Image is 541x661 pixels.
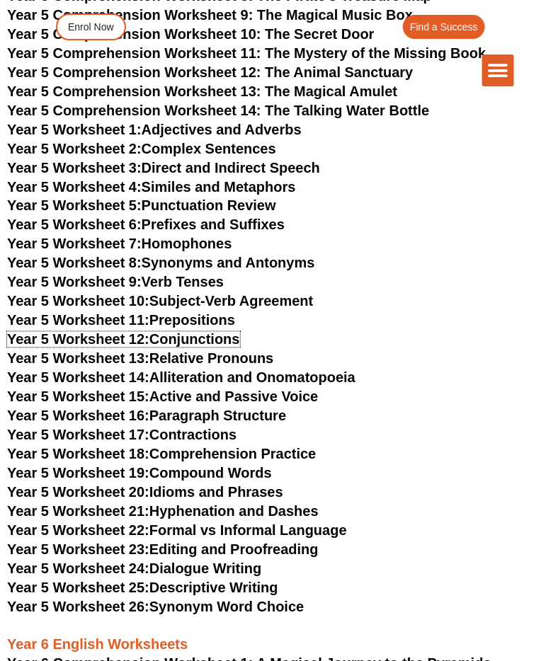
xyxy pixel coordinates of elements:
[7,236,232,252] a: Year 5 Worksheet 7:Homophones
[7,523,149,539] span: Year 5 Worksheet 22:
[7,561,261,577] a: Year 5 Worksheet 24:Dialogue Writing
[7,617,534,654] h3: Year 6 English Worksheets
[7,179,296,195] a: Year 5 Worksheet 4:Similes and Metaphors
[7,408,286,424] a: Year 5 Worksheet 16:Paragraph Structure
[68,22,114,32] span: Enrol Now
[7,427,237,443] a: Year 5 Worksheet 17:Contractions
[482,54,514,86] div: Menu Toggle
[7,141,276,156] a: Year 5 Worksheet 2:Complex Sentences
[7,294,149,309] span: Year 5 Worksheet 10:
[7,504,149,519] span: Year 5 Worksheet 21:
[7,103,429,118] a: Year 5 Comprehension Worksheet 14: The Talking Water Bottle
[7,294,313,309] a: Year 5 Worksheet 10:Subject-Verb Agreement
[7,542,319,558] a: Year 5 Worksheet 23:Editing and Proofreading
[7,408,149,424] span: Year 5 Worksheet 16:
[7,580,149,596] span: Year 5 Worksheet 25:
[470,593,541,661] iframe: Chat Widget
[7,370,355,386] a: Year 5 Worksheet 14:Alliteration and Onomatopoeia
[7,351,149,367] span: Year 5 Worksheet 13:
[7,447,149,462] span: Year 5 Worksheet 18:
[7,160,320,176] a: Year 5 Worksheet 3:Direct and Indirect Speech
[7,217,142,233] span: Year 5 Worksheet 6:
[7,332,240,347] a: Year 5 Worksheet 12:Conjunctions
[7,504,319,519] a: Year 5 Worksheet 21:Hyphenation and Dashes
[7,198,142,214] span: Year 5 Worksheet 5:
[7,485,149,500] span: Year 5 Worksheet 20:
[7,313,235,328] a: Year 5 Worksheet 11:Prepositions
[7,580,278,596] a: Year 5 Worksheet 25:Descriptive Writing
[7,332,149,347] span: Year 5 Worksheet 12:
[56,13,126,40] a: Enrol Now
[7,179,142,195] span: Year 5 Worksheet 4:
[7,122,302,137] a: Year 5 Worksheet 1:Adjectives and Adverbs
[7,255,315,271] a: Year 5 Worksheet 8:Synonyms and Antonyms
[7,198,276,214] a: Year 5 Worksheet 5:Punctuation Review
[7,160,142,176] span: Year 5 Worksheet 3:
[7,523,347,539] a: Year 5 Worksheet 22:Formal vs Informal Language
[7,389,149,405] span: Year 5 Worksheet 15:
[7,447,316,462] a: Year 5 Worksheet 18:Comprehension Practice
[7,313,149,328] span: Year 5 Worksheet 11:
[7,542,149,558] span: Year 5 Worksheet 23:
[7,122,142,137] span: Year 5 Worksheet 1:
[7,599,149,615] span: Year 5 Worksheet 26:
[7,599,304,615] a: Year 5 Worksheet 26:Synonym Word Choice
[403,15,485,39] a: Find a Success
[7,466,149,481] span: Year 5 Worksheet 19:
[7,217,285,233] a: Year 5 Worksheet 6:Prefixes and Suffixes
[7,351,273,367] a: Year 5 Worksheet 13:Relative Pronouns
[7,389,319,405] a: Year 5 Worksheet 15:Active and Passive Voice
[7,561,149,577] span: Year 5 Worksheet 24:
[7,370,149,386] span: Year 5 Worksheet 14:
[7,427,149,443] span: Year 5 Worksheet 17:
[7,275,224,290] a: Year 5 Worksheet 9:Verb Tenses
[7,275,142,290] span: Year 5 Worksheet 9:
[7,236,142,252] span: Year 5 Worksheet 7:
[7,485,283,500] a: Year 5 Worksheet 20:Idioms and Phrases
[7,466,272,481] a: Year 5 Worksheet 19:Compound Words
[7,255,142,271] span: Year 5 Worksheet 8:
[410,22,478,32] span: Find a Success
[7,141,142,156] span: Year 5 Worksheet 2:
